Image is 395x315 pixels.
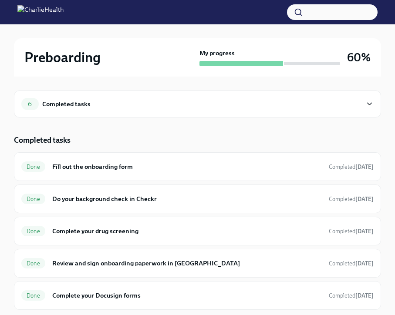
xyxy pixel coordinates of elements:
[355,260,374,267] strong: [DATE]
[42,99,91,109] div: Completed tasks
[21,164,45,170] span: Done
[52,194,322,204] h6: Do your background check in Checkr
[21,160,374,174] a: DoneFill out the onboarding formCompleted[DATE]
[52,258,322,268] h6: Review and sign onboarding paperwork in [GEOGRAPHIC_DATA]
[329,259,374,268] span: August 20th, 2025 15:54
[329,196,374,202] span: Completed
[329,228,374,235] span: Completed
[329,164,374,170] span: Completed
[21,192,374,206] a: DoneDo your background check in CheckrCompleted[DATE]
[199,49,235,57] strong: My progress
[21,260,45,267] span: Done
[21,256,374,270] a: DoneReview and sign onboarding paperwork in [GEOGRAPHIC_DATA]Completed[DATE]
[355,164,374,170] strong: [DATE]
[14,135,71,145] h5: Completed tasks
[329,260,374,267] span: Completed
[355,292,374,299] strong: [DATE]
[329,227,374,235] span: August 22nd, 2025 16:21
[329,163,374,171] span: August 20th, 2025 15:10
[21,292,45,299] span: Done
[21,224,374,238] a: DoneComplete your drug screeningCompleted[DATE]
[329,292,374,300] span: August 20th, 2025 15:04
[329,292,374,299] span: Completed
[347,50,371,65] h3: 60%
[52,226,322,236] h6: Complete your drug screening
[21,196,45,202] span: Done
[355,196,374,202] strong: [DATE]
[329,195,374,203] span: August 20th, 2025 15:52
[52,162,322,171] h6: Fill out the onboarding form
[17,5,64,19] img: CharlieHealth
[21,288,374,302] a: DoneComplete your Docusign formsCompleted[DATE]
[24,49,101,66] h2: Preboarding
[355,228,374,235] strong: [DATE]
[52,291,322,300] h6: Complete your Docusign forms
[21,228,45,235] span: Done
[23,101,37,107] span: 6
